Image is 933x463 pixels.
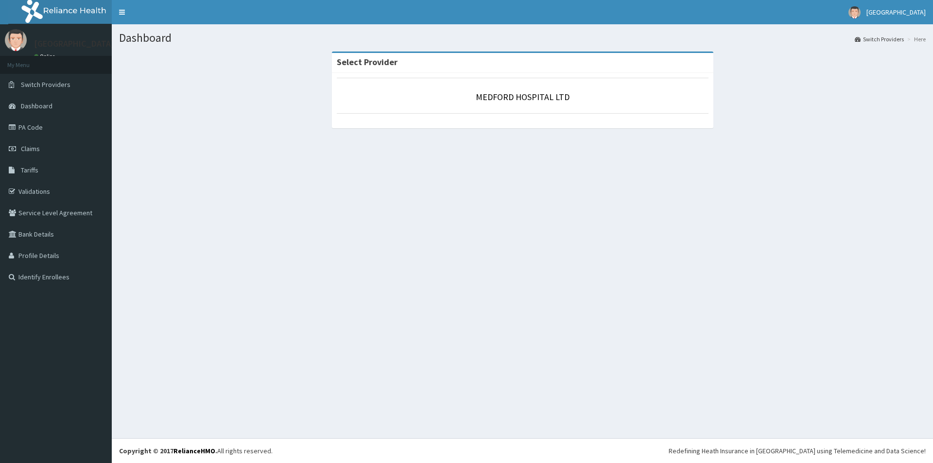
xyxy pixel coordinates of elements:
[21,166,38,174] span: Tariffs
[112,438,933,463] footer: All rights reserved.
[119,446,217,455] strong: Copyright © 2017 .
[119,32,926,44] h1: Dashboard
[848,6,861,18] img: User Image
[855,35,904,43] a: Switch Providers
[476,91,570,103] a: MEDFORD HOSPITAL LTD
[21,80,70,89] span: Switch Providers
[173,446,215,455] a: RelianceHMO
[34,39,114,48] p: [GEOGRAPHIC_DATA]
[21,144,40,153] span: Claims
[5,29,27,51] img: User Image
[34,53,57,60] a: Online
[669,446,926,456] div: Redefining Heath Insurance in [GEOGRAPHIC_DATA] using Telemedicine and Data Science!
[337,56,397,68] strong: Select Provider
[905,35,926,43] li: Here
[866,8,926,17] span: [GEOGRAPHIC_DATA]
[21,102,52,110] span: Dashboard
